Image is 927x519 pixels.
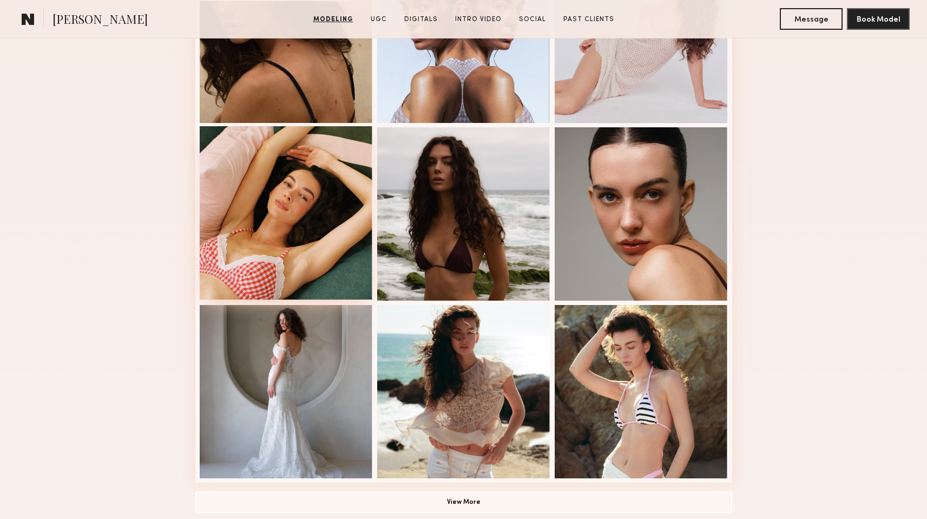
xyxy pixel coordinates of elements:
[400,15,442,24] a: Digitals
[366,15,391,24] a: UGC
[559,15,619,24] a: Past Clients
[451,15,506,24] a: Intro Video
[847,8,910,30] button: Book Model
[195,491,732,513] button: View More
[847,14,910,23] a: Book Model
[515,15,550,24] a: Social
[309,15,358,24] a: Modeling
[52,11,148,30] span: [PERSON_NAME]
[780,8,843,30] button: Message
